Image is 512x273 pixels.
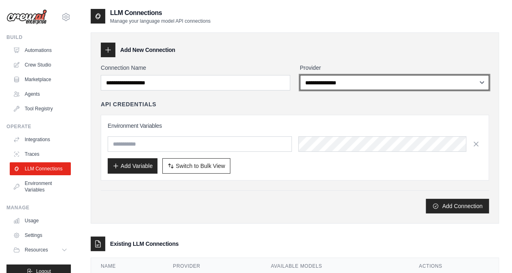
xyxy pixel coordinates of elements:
[10,58,71,71] a: Crew Studio
[10,229,71,242] a: Settings
[110,8,210,18] h2: LLM Connections
[10,73,71,86] a: Marketplace
[6,204,71,211] div: Manage
[176,162,225,170] span: Switch to Bulk View
[108,122,482,130] h3: Environment Variables
[120,46,175,54] h3: Add New Connection
[10,162,71,175] a: LLM Connections
[300,64,489,72] label: Provider
[25,247,48,253] span: Resources
[108,158,157,174] button: Add Variable
[10,88,71,101] a: Agents
[101,100,156,108] h4: API Credentials
[10,243,71,256] button: Resources
[10,44,71,57] a: Automations
[6,9,47,25] img: Logo
[426,199,489,213] button: Add Connection
[6,34,71,41] div: Build
[10,177,71,196] a: Environment Variables
[10,214,71,227] a: Usage
[110,18,210,24] p: Manage your language model API connections
[162,158,230,174] button: Switch to Bulk View
[6,123,71,130] div: Operate
[110,240,178,248] h3: Existing LLM Connections
[10,148,71,161] a: Traces
[10,102,71,115] a: Tool Registry
[10,133,71,146] a: Integrations
[101,64,290,72] label: Connection Name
